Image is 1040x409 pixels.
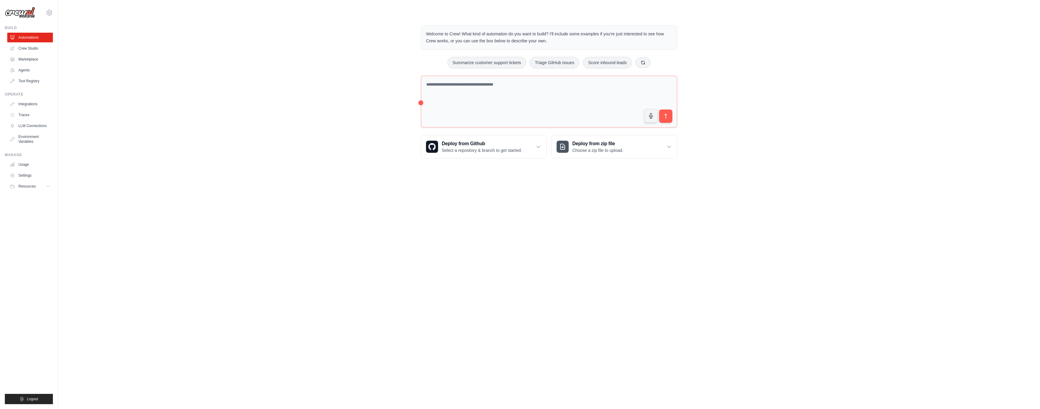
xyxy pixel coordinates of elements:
[7,182,53,191] button: Resources
[27,397,38,401] span: Logout
[572,147,623,153] p: Choose a zip file to upload.
[7,110,53,120] a: Traces
[7,160,53,169] a: Usage
[442,147,522,153] p: Select a repository & branch to get started.
[925,362,1018,370] h3: Create an automation
[925,372,1018,392] p: Describe the automation you want to build, select an example option, or use the microphone to spe...
[530,57,579,68] button: Triage GitHub issues
[7,33,53,42] a: Automations
[7,132,53,146] a: Environment Variables
[426,31,672,44] p: Welcome to Crew! What kind of automation do you want to build? I'll include some examples if you'...
[7,44,53,53] a: Crew Studio
[583,57,632,68] button: Score inbound leads
[7,121,53,131] a: LLM Connections
[5,394,53,404] button: Logout
[1022,354,1026,358] button: Close walkthrough
[7,171,53,180] a: Settings
[7,54,53,64] a: Marketplace
[7,76,53,86] a: Tool Registry
[18,184,36,189] span: Resources
[572,140,623,147] h3: Deploy from zip file
[447,57,526,68] button: Summarize customer support tickets
[929,355,941,359] span: Step 1
[7,99,53,109] a: Integrations
[5,7,35,18] img: Logo
[442,140,522,147] h3: Deploy from Github
[5,25,53,30] div: Build
[5,92,53,97] div: Operate
[7,65,53,75] a: Agents
[5,152,53,157] div: Manage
